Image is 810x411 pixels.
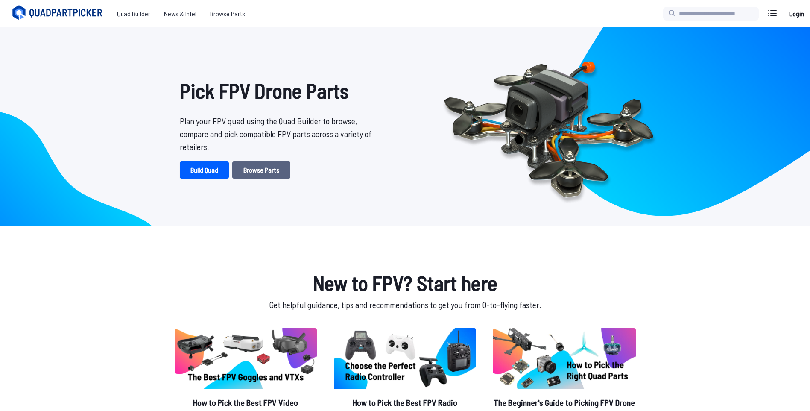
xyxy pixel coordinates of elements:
img: image of post [175,328,317,389]
a: Login [786,5,807,22]
p: Plan your FPV quad using the Quad Builder to browse, compare and pick compatible FPV parts across... [180,114,378,153]
a: News & Intel [157,5,203,22]
p: Get helpful guidance, tips and recommendations to get you from 0-to-flying faster. [173,298,637,311]
img: image of post [334,328,476,389]
a: Browse Parts [203,5,252,22]
img: Quadcopter [426,41,672,212]
h1: Pick FPV Drone Parts [180,75,378,106]
a: Build Quad [180,161,229,179]
h1: New to FPV? Start here [173,267,637,298]
a: Browse Parts [232,161,290,179]
a: Quad Builder [110,5,157,22]
img: image of post [493,328,635,389]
